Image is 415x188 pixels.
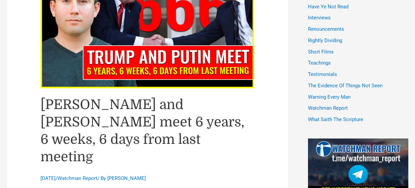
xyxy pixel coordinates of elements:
a: Have Ye Not Read [308,4,348,10]
a: Read: Trump and Putin meet 6 years, 6 weeks, 6 days from last meeting [40,25,254,31]
a: Watchman Report [308,105,348,111]
a: Interviews [308,15,331,21]
div: / / By [40,175,254,182]
a: Watchman Report [58,175,97,181]
a: Teachings [308,60,331,66]
a: Testimonials [308,71,337,77]
a: [PERSON_NAME] [107,175,146,181]
a: The Evidence Of Things Not Seen [308,83,383,89]
a: What Saith The Scripture [308,116,363,122]
span: [DATE] [40,175,56,181]
a: Rightly Dividing [308,37,342,43]
a: Renouncements [308,26,344,32]
a: Warning Every Man [308,94,350,100]
a: [PERSON_NAME] and [PERSON_NAME] meet 6 years, 6 weeks, 6 days from last meeting [40,97,244,165]
a: Short Films [308,49,334,55]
